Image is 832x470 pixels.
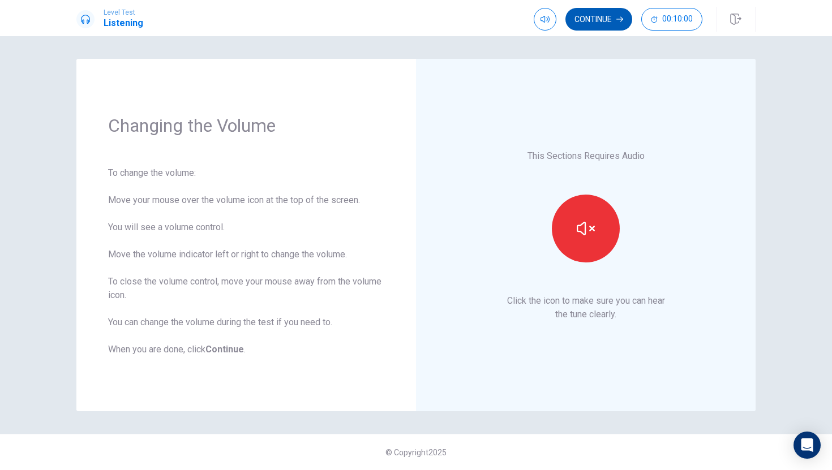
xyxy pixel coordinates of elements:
[565,8,632,31] button: Continue
[108,166,384,356] div: To change the volume: Move your mouse over the volume icon at the top of the screen. You will see...
[108,114,384,137] h1: Changing the Volume
[662,15,693,24] span: 00:10:00
[104,8,143,16] span: Level Test
[507,294,665,321] p: Click the icon to make sure you can hear the tune clearly.
[205,344,244,355] b: Continue
[385,448,447,457] span: © Copyright 2025
[794,432,821,459] div: Open Intercom Messenger
[641,8,702,31] button: 00:10:00
[527,149,645,163] p: This Sections Requires Audio
[104,16,143,30] h1: Listening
